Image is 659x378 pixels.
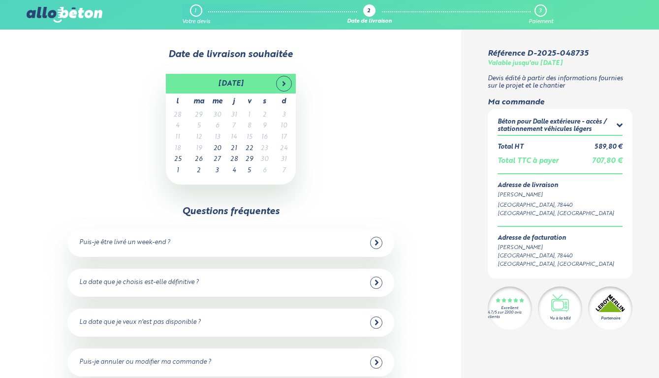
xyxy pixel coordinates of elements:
div: Béton pour Dalle extérieure - accès / stationnement véhicules légers [498,119,617,133]
td: 14 [226,132,242,143]
td: 29 [242,154,257,165]
td: 5 [189,121,208,132]
td: 19 [189,143,208,155]
td: 31 [272,154,296,165]
div: La date que je choisis est-elle définitive ? [79,279,199,286]
div: Ma commande [488,98,633,107]
a: 1 Votre devis [182,4,210,25]
td: 10 [272,121,296,132]
div: Valable jusqu'au [DATE] [488,60,563,67]
div: Excellent [501,306,518,311]
div: [GEOGRAPHIC_DATA], 78440 [GEOGRAPHIC_DATA], [GEOGRAPHIC_DATA] [498,252,623,269]
div: Adresse de livraison [498,182,623,189]
td: 11 [166,132,189,143]
div: Date de livraison souhaitée [27,49,435,60]
td: 26 [189,154,208,165]
div: Vu à la télé [550,315,570,321]
td: 21 [226,143,242,155]
td: 2 [189,165,208,177]
div: Puis-je être livré un week-end ? [79,239,170,247]
td: 28 [166,110,189,121]
td: 1 [166,165,189,177]
div: 589,80 € [595,144,623,151]
a: 2 Date de livraison [347,4,392,25]
td: 17 [272,132,296,143]
td: 4 [226,165,242,177]
summary: Béton pour Dalle extérieure - accès / stationnement véhicules légers [498,119,623,135]
td: 31 [226,110,242,121]
div: [PERSON_NAME] [498,244,623,252]
span: 707,80 € [592,157,623,164]
td: 1 [242,110,257,121]
div: Référence D-2025-048735 [488,49,588,58]
td: 8 [242,121,257,132]
td: 28 [226,154,242,165]
div: Questions fréquentes [182,206,280,217]
th: l [166,94,189,110]
iframe: Help widget launcher [571,340,648,367]
td: 2 [257,110,272,121]
div: Partenaire [601,315,620,321]
th: [DATE] [189,74,272,94]
a: 3 Paiement [529,4,553,25]
td: 18 [166,143,189,155]
div: Total HT [498,144,523,151]
td: 23 [257,143,272,155]
td: 25 [166,154,189,165]
th: me [208,94,226,110]
td: 29 [189,110,208,121]
td: 3 [272,110,296,121]
td: 5 [242,165,257,177]
td: 13 [208,132,226,143]
td: 22 [242,143,257,155]
td: 4 [166,121,189,132]
td: 30 [208,110,226,121]
div: Votre devis [182,19,210,25]
div: 4.7/5 sur 2300 avis clients [488,311,532,319]
td: 24 [272,143,296,155]
div: [PERSON_NAME] [498,191,623,199]
div: Adresse de facturation [498,235,623,242]
div: Paiement [529,19,553,25]
td: 27 [208,154,226,165]
td: 30 [257,154,272,165]
div: La date que je veux n'est pas disponible ? [79,319,201,326]
th: s [257,94,272,110]
p: Devis édité à partir des informations fournies sur le projet et le chantier [488,75,633,90]
div: 2 [367,8,370,15]
img: allobéton [27,7,102,23]
th: ma [189,94,208,110]
td: 9 [257,121,272,132]
div: 1 [194,8,196,14]
th: v [242,94,257,110]
div: Total TTC à payer [498,157,559,165]
div: Date de livraison [347,19,392,25]
td: 7 [272,165,296,177]
td: 6 [257,165,272,177]
td: 6 [208,121,226,132]
td: 12 [189,132,208,143]
div: Puis-je annuler ou modifier ma commande ? [79,359,211,366]
td: 15 [242,132,257,143]
td: 20 [208,143,226,155]
div: [GEOGRAPHIC_DATA], 78440 [GEOGRAPHIC_DATA], [GEOGRAPHIC_DATA] [498,201,623,218]
th: d [272,94,296,110]
div: 3 [539,8,541,14]
td: 16 [257,132,272,143]
td: 3 [208,165,226,177]
th: j [226,94,242,110]
td: 7 [226,121,242,132]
